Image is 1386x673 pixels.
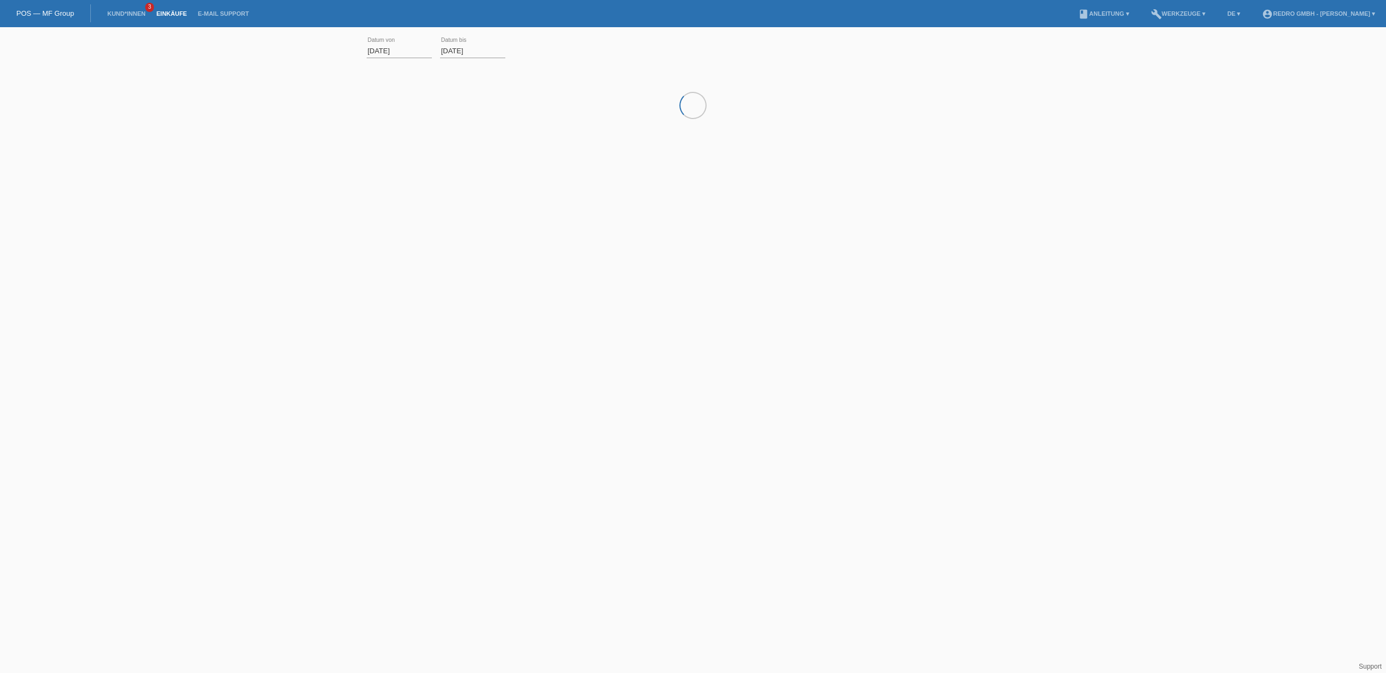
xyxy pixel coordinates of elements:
[1262,9,1273,20] i: account_circle
[145,3,154,12] span: 3
[1151,9,1162,20] i: build
[1257,10,1381,17] a: account_circleRedro GmbH - [PERSON_NAME] ▾
[16,9,74,17] a: POS — MF Group
[193,10,255,17] a: E-Mail Support
[151,10,192,17] a: Einkäufe
[1073,10,1134,17] a: bookAnleitung ▾
[1078,9,1089,20] i: book
[102,10,151,17] a: Kund*innen
[1359,663,1382,670] a: Support
[1222,10,1246,17] a: DE ▾
[1146,10,1211,17] a: buildWerkzeuge ▾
